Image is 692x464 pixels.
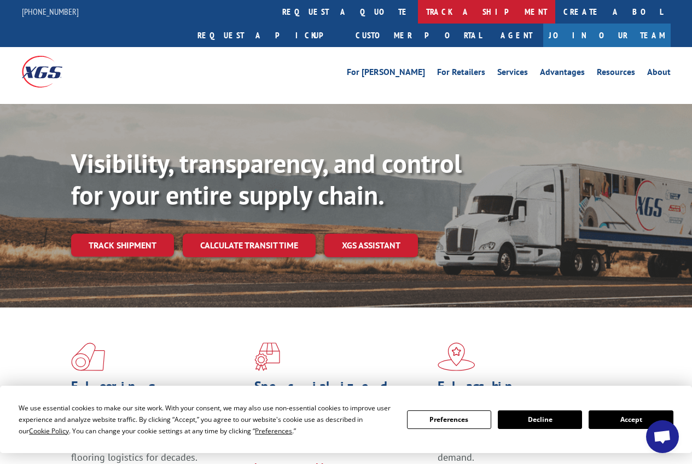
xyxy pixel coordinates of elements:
span: Our agile distribution network gives you nationwide inventory management on demand. [438,425,609,463]
a: Calculate transit time [183,234,316,257]
span: As an industry carrier of choice, XGS has brought innovation and dedication to flooring logistics... [71,425,241,463]
a: Advantages [540,68,585,80]
span: Preferences [255,426,292,436]
a: [PHONE_NUMBER] [22,6,79,17]
a: Customer Portal [347,24,490,47]
a: About [647,68,671,80]
a: XGS ASSISTANT [324,234,418,257]
a: Agent [490,24,543,47]
button: Accept [589,410,673,429]
img: xgs-icon-flagship-distribution-model-red [438,343,475,371]
a: Request a pickup [189,24,347,47]
img: xgs-icon-focused-on-flooring-red [254,343,280,371]
button: Decline [498,410,582,429]
a: For Retailers [437,68,485,80]
a: Open chat [646,420,679,453]
div: We use essential cookies to make our site work. With your consent, we may also use non-essential ... [19,402,393,437]
a: Join Our Team [543,24,671,47]
a: Services [497,68,528,80]
h1: Specialized Freight Experts [254,380,429,411]
button: Preferences [407,410,491,429]
h1: Flagship Distribution Model [438,380,613,425]
h1: Flooring Logistics Solutions [71,380,246,425]
a: For [PERSON_NAME] [347,68,425,80]
a: Track shipment [71,234,174,257]
a: Resources [597,68,635,80]
b: Visibility, transparency, and control for your entire supply chain. [71,146,462,212]
img: xgs-icon-total-supply-chain-intelligence-red [71,343,105,371]
span: Cookie Policy [29,426,69,436]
